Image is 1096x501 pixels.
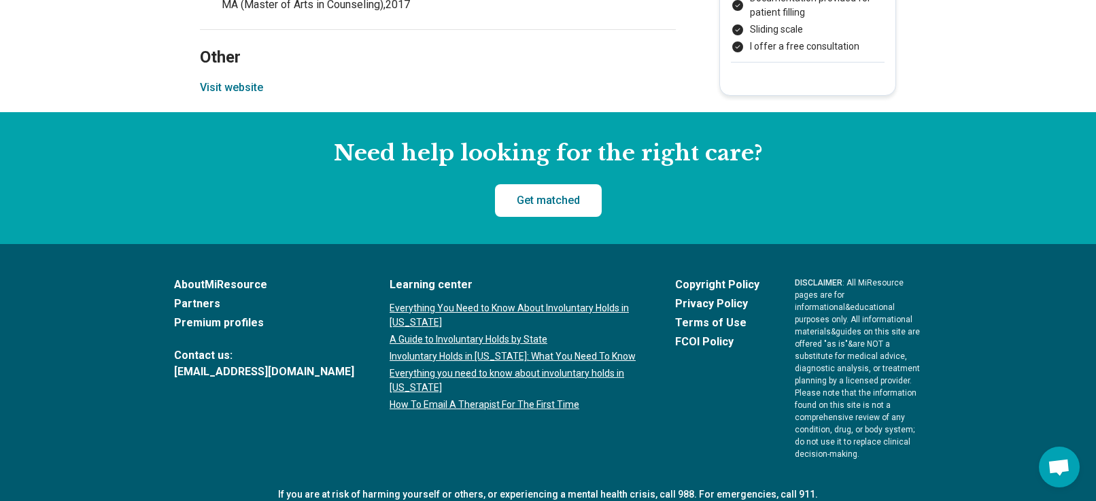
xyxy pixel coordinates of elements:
a: A Guide to Involuntary Holds by State [390,332,640,347]
li: I offer a free consultation [731,39,885,54]
div: Open chat [1039,447,1080,487]
a: Get matched [495,184,602,217]
a: AboutMiResource [174,277,354,293]
a: Everything You Need to Know About Involuntary Holds in [US_STATE] [390,301,640,330]
li: Sliding scale [731,22,885,37]
button: Visit website [200,80,263,96]
p: : All MiResource pages are for informational & educational purposes only. All informational mater... [795,277,922,460]
a: Learning center [390,277,640,293]
a: [EMAIL_ADDRESS][DOMAIN_NAME] [174,364,354,380]
a: Involuntary Holds in [US_STATE]: What You Need To Know [390,349,640,364]
a: Everything you need to know about involuntary holds in [US_STATE] [390,366,640,395]
span: Contact us: [174,347,354,364]
span: DISCLAIMER [795,278,842,288]
a: Terms of Use [675,315,759,331]
a: Copyright Policy [675,277,759,293]
a: How To Email A Therapist For The First Time [390,398,640,412]
h2: Need help looking for the right care? [11,139,1085,168]
a: FCOI Policy [675,334,759,350]
h2: Other [200,14,676,69]
a: Partners [174,296,354,312]
a: Privacy Policy [675,296,759,312]
a: Premium profiles [174,315,354,331]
